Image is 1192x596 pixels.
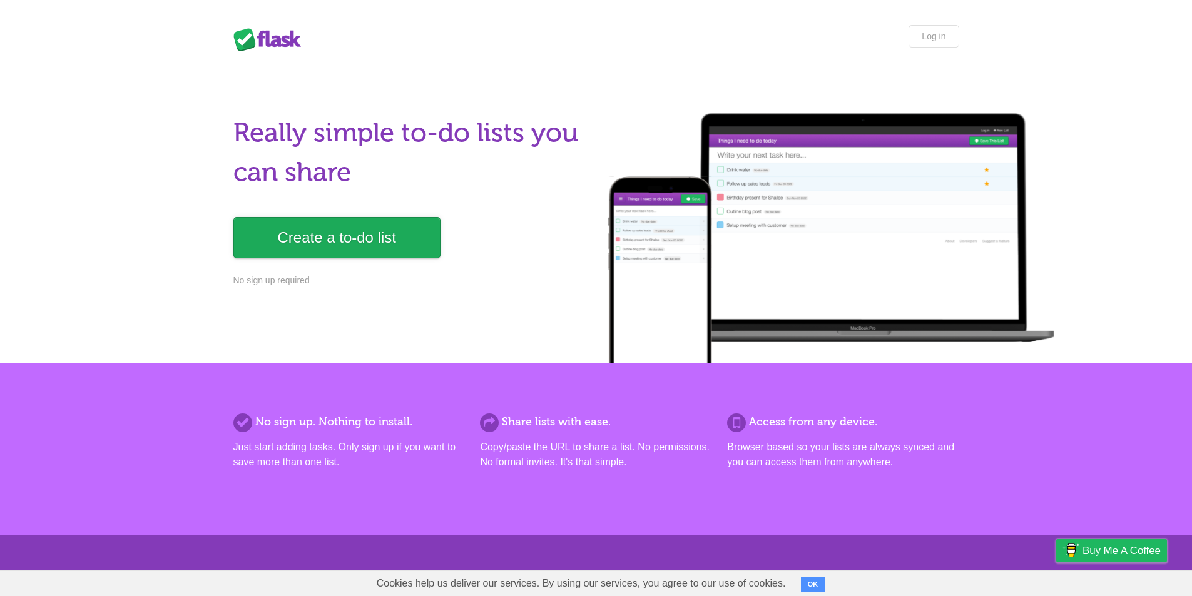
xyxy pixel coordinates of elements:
[480,413,711,430] h2: Share lists with ease.
[233,113,589,192] h1: Really simple to-do lists you can share
[1056,539,1167,562] a: Buy me a coffee
[909,25,959,48] a: Log in
[233,413,465,430] h2: No sign up. Nothing to install.
[1082,540,1161,562] span: Buy me a coffee
[727,440,959,470] p: Browser based so your lists are always synced and you can access them from anywhere.
[233,217,441,258] a: Create a to-do list
[364,571,798,596] span: Cookies help us deliver our services. By using our services, you agree to our use of cookies.
[233,440,465,470] p: Just start adding tasks. Only sign up if you want to save more than one list.
[480,440,711,470] p: Copy/paste the URL to share a list. No permissions. No formal invites. It's that simple.
[801,577,825,592] button: OK
[233,28,308,51] div: Flask Lists
[233,274,589,287] p: No sign up required
[1062,540,1079,561] img: Buy me a coffee
[727,413,959,430] h2: Access from any device.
